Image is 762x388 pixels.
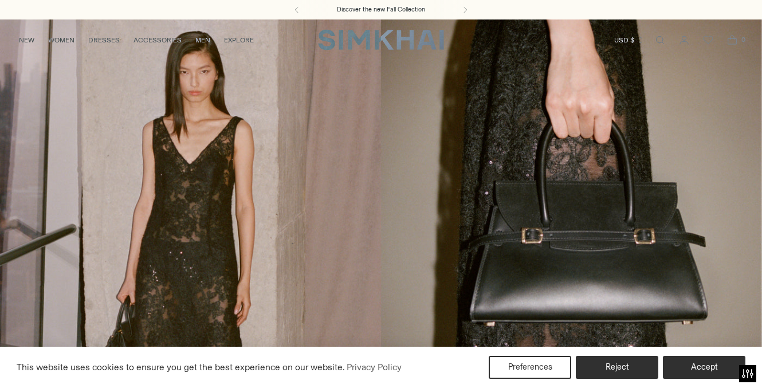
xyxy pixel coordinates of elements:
button: Preferences [489,356,571,379]
a: DRESSES [88,28,120,53]
a: Privacy Policy (opens in a new tab) [345,359,403,376]
a: ACCESSORIES [133,28,182,53]
button: Accept [663,356,745,379]
a: WOMEN [48,28,74,53]
a: SIMKHAI [318,29,444,51]
a: Open search modal [649,29,671,52]
a: Go to the account page [673,29,696,52]
a: EXPLORE [224,28,254,53]
button: Reject [576,356,658,379]
span: 0 [738,34,748,45]
a: Discover the new Fall Collection [337,5,425,14]
a: Open cart modal [721,29,744,52]
a: MEN [195,28,210,53]
span: This website uses cookies to ensure you get the best experience on our website. [17,362,345,373]
button: USD $ [614,28,645,53]
a: NEW [19,28,34,53]
a: Wishlist [697,29,720,52]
